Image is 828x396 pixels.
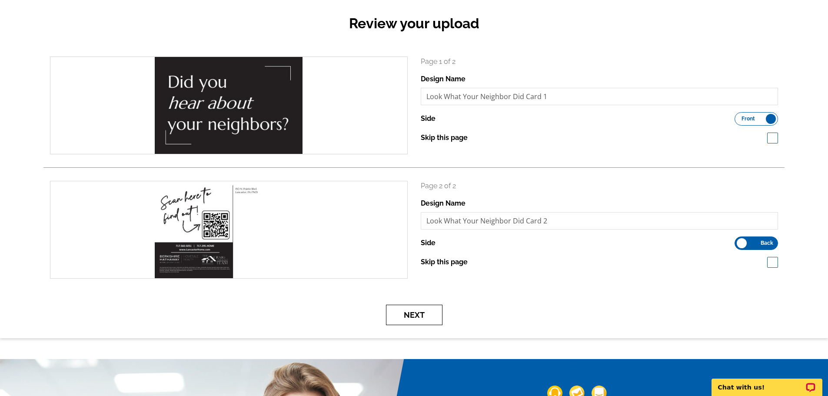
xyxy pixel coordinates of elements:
[761,241,773,245] span: Back
[421,133,468,143] label: Skip this page
[421,181,778,191] p: Page 2 of 2
[421,88,778,105] input: File Name
[421,57,778,67] p: Page 1 of 2
[386,305,442,325] button: Next
[742,116,755,121] span: Front
[421,238,436,248] label: Side
[421,257,468,267] label: Skip this page
[421,113,436,124] label: Side
[421,198,466,209] label: Design Name
[706,369,828,396] iframe: LiveChat chat widget
[421,74,466,84] label: Design Name
[421,212,778,230] input: File Name
[43,15,785,32] h2: Review your upload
